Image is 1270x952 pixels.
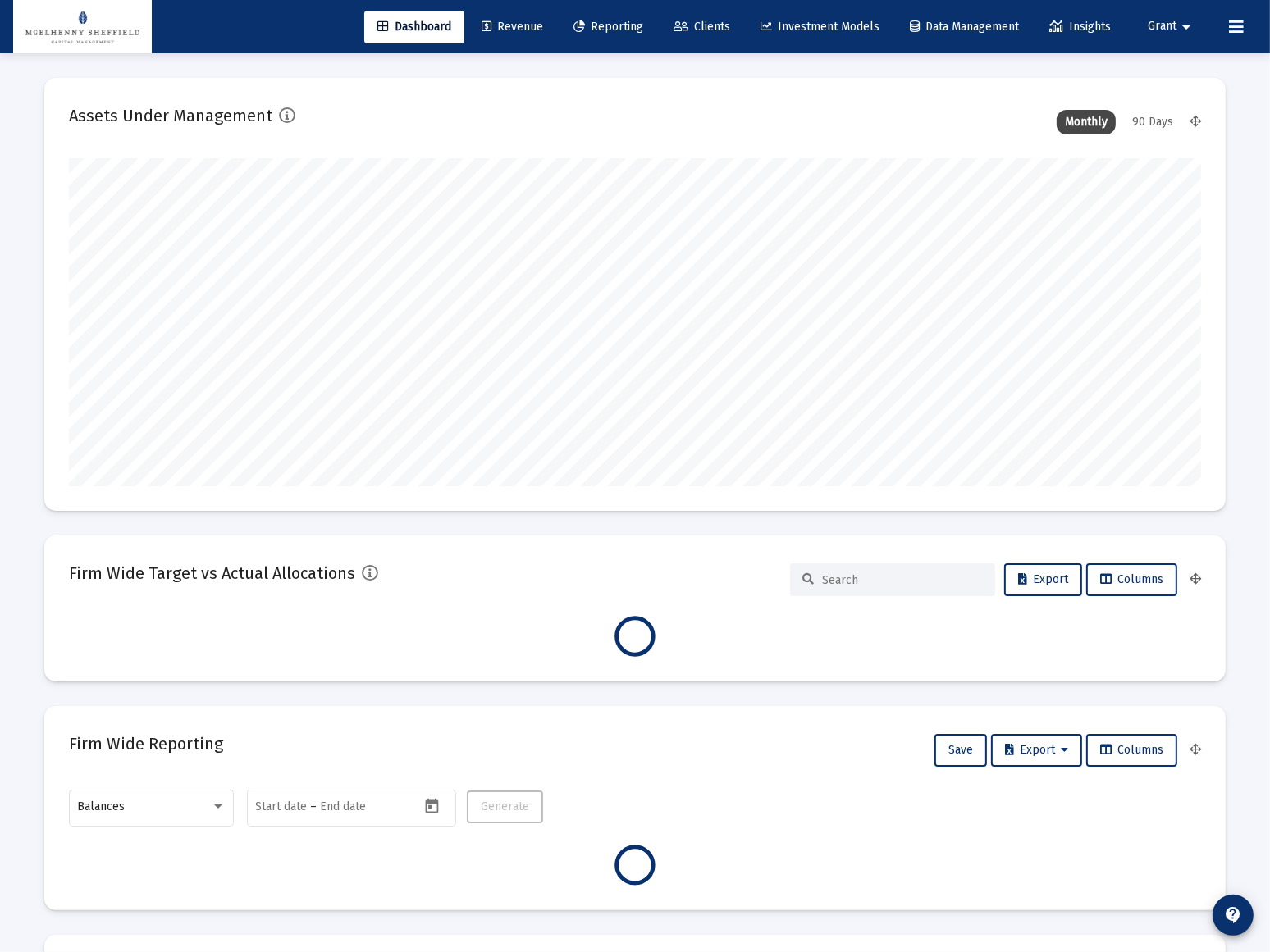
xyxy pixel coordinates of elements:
[910,20,1019,34] span: Data Management
[1086,734,1177,767] button: Columns
[1036,11,1124,43] a: Insights
[1223,905,1243,925] mat-icon: contact_support
[897,11,1032,43] a: Data Management
[761,20,879,34] span: Investment Models
[1049,20,1111,34] span: Insights
[69,560,355,586] h2: Firm Wide Target vs Actual Allocations
[747,11,893,43] a: Investment Models
[1005,743,1068,757] span: Export
[468,11,556,43] a: Revenue
[321,800,400,813] input: End date
[69,731,223,757] h2: Firm Wide Reporting
[822,573,983,587] input: Search
[560,11,656,43] a: Reporting
[991,734,1082,767] button: Export
[467,790,543,823] button: Generate
[377,20,451,34] span: Dashboard
[948,743,973,757] span: Save
[1018,572,1068,586] span: Export
[69,102,272,129] h2: Assets Under Management
[364,11,464,43] a: Dashboard
[1086,563,1177,596] button: Columns
[1124,110,1181,134] div: 90 Days
[1148,20,1176,34] span: Grant
[1176,11,1196,43] mat-icon: arrow_drop_down
[256,800,308,813] input: Start date
[420,794,444,818] button: Open calendar
[1128,10,1216,43] button: Grant
[573,20,643,34] span: Reporting
[1100,572,1163,586] span: Columns
[1004,563,1082,596] button: Export
[78,799,126,813] span: Balances
[674,20,730,34] span: Clients
[25,11,139,43] img: Dashboard
[482,20,543,34] span: Revenue
[1100,743,1163,757] span: Columns
[934,734,987,767] button: Save
[481,799,529,813] span: Generate
[660,11,743,43] a: Clients
[311,800,317,813] span: –
[1057,110,1116,134] div: Monthly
